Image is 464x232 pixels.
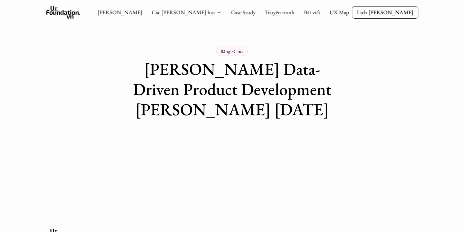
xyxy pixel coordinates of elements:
[221,49,244,53] p: Đăng ký học
[357,9,413,16] p: Lịch [PERSON_NAME]
[97,9,142,16] a: [PERSON_NAME]
[108,132,356,178] iframe: Tally form
[152,9,215,16] a: Các [PERSON_NAME] học
[124,59,341,119] h1: [PERSON_NAME] Data-Driven Product Development [PERSON_NAME] [DATE]
[231,9,255,16] a: Case Study
[329,9,349,16] a: UX Map
[304,9,320,16] a: Bài viết
[265,9,294,16] a: Truyện tranh
[352,6,418,18] a: Lịch [PERSON_NAME]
